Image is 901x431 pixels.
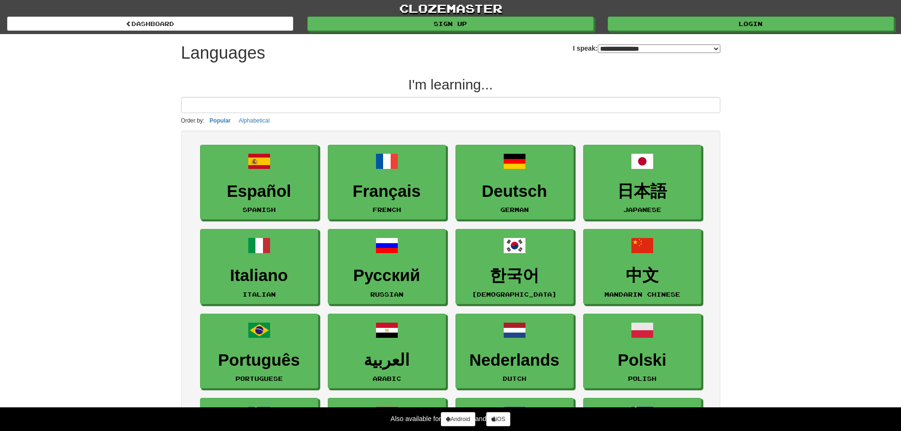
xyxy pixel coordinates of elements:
small: Order by: [181,117,205,124]
a: PortuguêsPortuguese [200,314,318,389]
a: 한국어[DEMOGRAPHIC_DATA] [455,229,574,304]
h3: 한국어 [461,266,569,285]
h1: Languages [181,44,265,62]
small: Spanish [243,206,276,213]
small: German [500,206,529,213]
a: ItalianoItalian [200,229,318,304]
h3: Deutsch [461,182,569,201]
h3: 日本語 [588,182,696,201]
a: dashboard [7,17,293,31]
small: Polish [628,375,656,382]
small: Portuguese [236,375,283,382]
a: العربيةArabic [328,314,446,389]
h3: Français [333,182,441,201]
button: Popular [207,115,234,126]
a: Android [441,412,475,426]
small: Italian [243,291,276,298]
label: I speak: [573,44,720,53]
h3: Español [205,182,313,201]
h3: Português [205,351,313,369]
small: Arabic [373,375,401,382]
h3: Italiano [205,266,313,285]
small: Dutch [503,375,526,382]
a: FrançaisFrench [328,145,446,220]
h3: Polski [588,351,696,369]
small: Mandarin Chinese [604,291,680,298]
h2: I'm learning... [181,77,720,92]
a: 中文Mandarin Chinese [583,229,701,304]
a: Login [608,17,894,31]
small: Russian [370,291,403,298]
a: DeutschGerman [455,145,574,220]
small: Japanese [623,206,661,213]
h3: 中文 [588,266,696,285]
h3: Nederlands [461,351,569,369]
button: Alphabetical [236,115,272,126]
a: РусскийRussian [328,229,446,304]
a: EspañolSpanish [200,145,318,220]
small: [DEMOGRAPHIC_DATA] [472,291,557,298]
small: French [373,206,401,213]
a: PolskiPolish [583,314,701,389]
h3: العربية [333,351,441,369]
h3: Русский [333,266,441,285]
select: I speak: [598,44,720,53]
a: NederlandsDutch [455,314,574,389]
a: 日本語Japanese [583,145,701,220]
a: Sign up [307,17,594,31]
a: iOS [486,412,510,426]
